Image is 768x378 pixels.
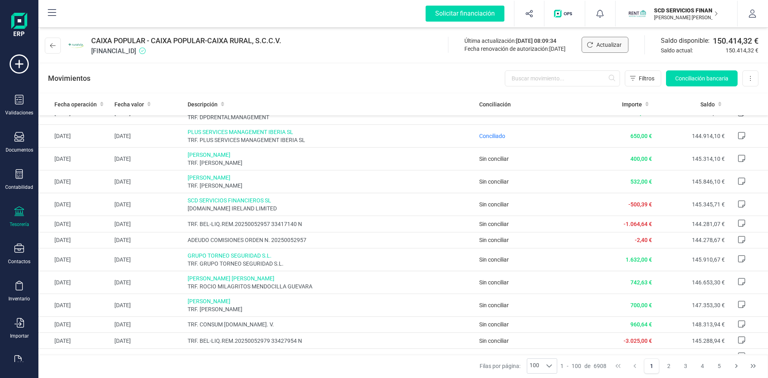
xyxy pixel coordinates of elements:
[188,236,473,244] span: ADEUDO COMISIONES ORDEN N. 20250052957
[527,359,542,373] span: 100
[610,358,626,374] button: First Page
[38,216,111,232] td: [DATE]
[479,279,509,286] span: Sin conciliar
[11,13,27,38] img: Logo Finanedi
[479,100,511,108] span: Conciliación
[479,237,509,243] span: Sin conciliar
[622,100,642,108] span: Importe
[188,252,473,260] span: GRUPO TORNEO SEGURIDAD S.L.
[596,41,622,49] span: Actualizar
[479,221,509,227] span: Sin conciliar
[479,354,509,360] span: Sin conciliar
[655,216,728,232] td: 144.281,07 €
[630,321,652,328] span: 960,64 €
[655,148,728,170] td: 145.314,10 €
[554,10,575,18] img: Logo de OPS
[5,184,33,190] div: Contabilidad
[582,37,628,53] button: Actualizar
[111,170,184,193] td: [DATE]
[729,358,744,374] button: Next Page
[560,362,564,370] span: 1
[479,133,505,139] span: Conciliado
[479,302,509,308] span: Sin conciliar
[584,362,590,370] span: de
[38,333,111,349] td: [DATE]
[516,38,556,44] span: [DATE] 08:09:34
[416,1,514,26] button: Solicitar financiación
[655,271,728,294] td: 146.653,30 €
[655,333,728,349] td: 145.288,94 €
[111,294,184,316] td: [DATE]
[38,125,111,148] td: [DATE]
[188,136,473,144] span: TRF. PLUS SERVICES MANAGEMENT IBERIA SL
[188,128,473,136] span: PLUS SERVICES MANAGEMENT IBERIA SL
[655,349,728,365] td: 145.284,00 €
[111,193,184,216] td: [DATE]
[188,182,473,190] span: TRF. [PERSON_NAME]
[630,156,652,162] span: 400,00 €
[505,70,620,86] input: Buscar movimiento...
[635,354,652,360] span: -4,94 €
[464,45,566,53] div: Fecha renovación de autorización:
[655,125,728,148] td: 144.914,10 €
[188,297,473,305] span: [PERSON_NAME]
[572,362,581,370] span: 100
[630,178,652,185] span: 532,00 €
[700,100,715,108] span: Saldo
[479,321,509,328] span: Sin conciliar
[8,258,30,265] div: Contactos
[188,282,473,290] span: TRF. ROCIO MILAGRITOS MENDOCILLA GUEVARA
[111,232,184,248] td: [DATE]
[111,125,184,148] td: [DATE]
[655,248,728,271] td: 145.910,67 €
[8,296,30,302] div: Inventario
[630,133,652,139] span: 650,00 €
[655,170,728,193] td: 145.846,10 €
[188,353,473,361] span: ADEUDO COMISIONES ORDEN N. 20250052979
[675,74,728,82] span: Conciliación bancaria
[188,196,473,204] span: SCD SERVICIOS FINANCIEROS SL
[635,237,652,243] span: -2,40 €
[188,159,473,167] span: TRF. [PERSON_NAME]
[560,362,606,370] div: -
[695,358,710,374] button: Page 4
[549,46,566,52] span: [DATE]
[38,349,111,365] td: [DATE]
[625,1,728,26] button: SCSCD SERVICIOS FINANCIEROS SL[PERSON_NAME] [PERSON_NAME] VOZMEDIANO [PERSON_NAME]
[10,333,29,339] div: Importar
[38,294,111,316] td: [DATE]
[91,46,281,56] span: [FINANCIAL_ID]
[188,220,473,228] span: TRF. BEL-LIQ.REM.20250052957 33417140 N
[188,320,473,328] span: TRF. CONSUM [DOMAIN_NAME]. V.
[114,100,144,108] span: Fecha valor
[111,148,184,170] td: [DATE]
[38,148,111,170] td: [DATE]
[661,46,722,54] span: Saldo actual:
[624,338,652,344] span: -3.025,00 €
[479,256,509,263] span: Sin conciliar
[624,221,652,227] span: -1.064,64 €
[38,248,111,271] td: [DATE]
[38,316,111,332] td: [DATE]
[464,37,566,45] div: Última actualización:
[188,151,473,159] span: [PERSON_NAME]
[111,216,184,232] td: [DATE]
[38,193,111,216] td: [DATE]
[91,35,281,46] span: CAIXA POPULAR - CAIXA POPULAR-CAIXA RURAL, S.C.C.V.
[678,358,693,374] button: Page 3
[111,271,184,294] td: [DATE]
[726,46,758,54] span: 150.414,32 €
[188,100,218,108] span: Descripción
[630,279,652,286] span: 742,63 €
[111,316,184,332] td: [DATE]
[655,316,728,332] td: 148.313,94 €
[628,5,646,22] img: SC
[188,337,473,345] span: TRF. BEL-LIQ.REM.20250052979 33427954 N
[188,204,473,212] span: [DOMAIN_NAME] IRELAND LIMITED
[661,358,676,374] button: Page 2
[644,358,659,374] button: Page 1
[111,248,184,271] td: [DATE]
[188,274,473,282] span: [PERSON_NAME] [PERSON_NAME]
[111,349,184,365] td: [DATE]
[655,193,728,216] td: 145.345,71 €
